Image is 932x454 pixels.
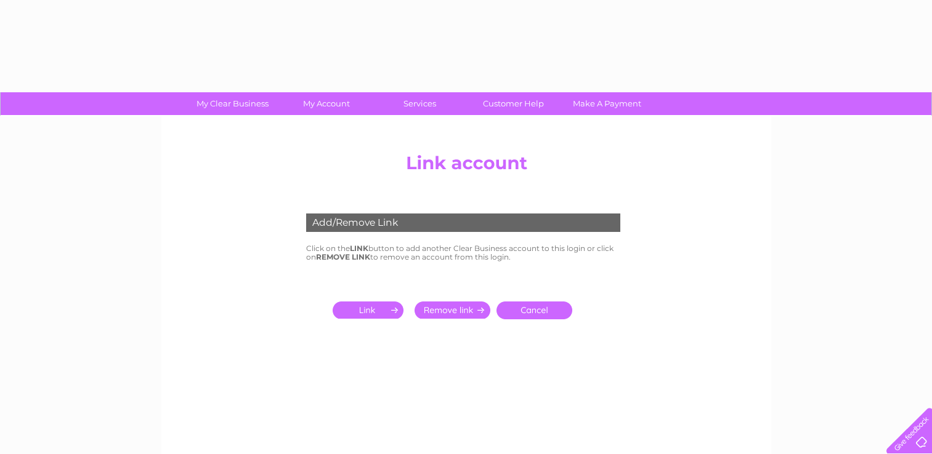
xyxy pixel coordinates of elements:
[415,301,490,319] input: Submit
[496,301,572,319] a: Cancel
[333,301,408,319] input: Submit
[369,92,471,115] a: Services
[275,92,377,115] a: My Account
[306,213,620,232] div: Add/Remove Link
[316,252,370,261] b: REMOVE LINK
[182,92,283,115] a: My Clear Business
[303,241,630,265] td: Click on the button to add another Clear Business account to this login or click on to remove an ...
[350,244,368,253] b: LINK
[463,92,564,115] a: Customer Help
[556,92,658,115] a: Make A Payment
